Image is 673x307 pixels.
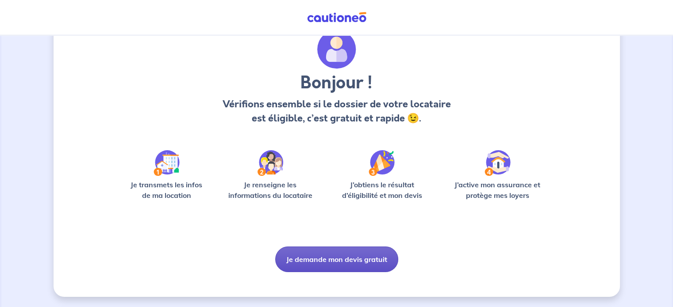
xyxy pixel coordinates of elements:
img: /static/bfff1cf634d835d9112899e6a3df1a5d/Step-4.svg [485,150,511,176]
p: Vérifions ensemble si le dossier de votre locataire est éligible, c’est gratuit et rapide 😉. [220,97,453,125]
p: Je renseigne les informations du locataire [223,179,318,201]
button: Je demande mon devis gratuit [275,246,398,272]
p: J’obtiens le résultat d’éligibilité et mon devis [332,179,432,201]
img: /static/c0a346edaed446bb123850d2d04ad552/Step-2.svg [258,150,283,176]
img: archivate [317,30,356,69]
p: Je transmets les infos de ma location [124,179,209,201]
img: /static/f3e743aab9439237c3e2196e4328bba9/Step-3.svg [369,150,395,176]
img: Cautioneo [304,12,370,23]
p: J’active mon assurance et protège mes loyers [446,179,549,201]
h3: Bonjour ! [220,72,453,94]
img: /static/90a569abe86eec82015bcaae536bd8e6/Step-1.svg [154,150,180,176]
